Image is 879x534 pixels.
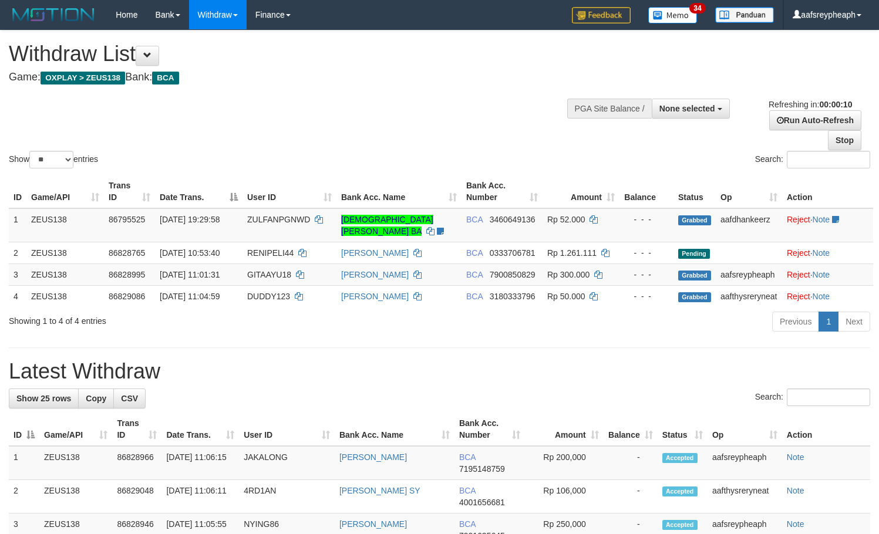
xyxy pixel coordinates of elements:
td: - [604,480,658,513]
span: [DATE] 19:29:58 [160,215,220,224]
span: BCA [466,270,483,279]
span: DUDDY123 [247,292,290,301]
span: Rp 300.000 [547,270,590,279]
span: BCA [466,215,483,224]
th: Bank Acc. Name: activate to sort column ascending [335,413,454,446]
span: Accepted [662,453,698,463]
label: Search: [755,151,870,168]
td: · [782,208,873,242]
select: Showentries [29,151,73,168]
span: Grabbed [678,292,711,302]
td: 86828966 [112,446,161,480]
a: Next [838,312,870,332]
span: BCA [152,72,179,85]
img: Feedback.jpg [572,7,631,23]
a: Reject [787,270,810,279]
th: Status: activate to sort column ascending [658,413,708,446]
img: panduan.png [715,7,774,23]
span: BCA [459,486,476,495]
img: Button%20Memo.svg [648,7,698,23]
div: - - - [624,214,669,225]
td: 86829048 [112,480,161,513]
a: CSV [113,388,146,408]
th: Action [782,413,870,446]
h4: Game: Bank: [9,72,574,83]
a: Note [813,215,830,224]
a: [PERSON_NAME] SY [339,486,420,495]
td: ZEUS138 [26,208,104,242]
span: Copy 7195148759 to clipboard [459,464,505,474]
span: Copy 3180333796 to clipboard [490,292,536,301]
span: Copy 4001656681 to clipboard [459,498,505,507]
div: - - - [624,290,669,302]
a: [DEMOGRAPHIC_DATA][PERSON_NAME] BA [341,215,433,236]
a: Note [787,452,804,462]
td: ZEUS138 [26,242,104,263]
span: OXPLAY > ZEUS138 [41,72,125,85]
td: Rp 200,000 [525,446,604,480]
span: Copy 7900850829 to clipboard [490,270,536,279]
a: [PERSON_NAME] [341,248,409,258]
a: Run Auto-Refresh [769,110,861,130]
td: 4 [9,285,26,307]
th: Amount: activate to sort column ascending [525,413,604,446]
a: Note [813,248,830,258]
input: Search: [787,388,870,406]
td: · [782,263,873,285]
a: [PERSON_NAME] [341,292,409,301]
span: [DATE] 11:04:59 [160,292,220,301]
span: Grabbed [678,215,711,225]
th: Amount: activate to sort column ascending [543,175,619,208]
div: PGA Site Balance / [567,99,652,119]
td: aafthysreryneat [716,285,782,307]
td: 3 [9,263,26,285]
th: ID [9,175,26,208]
span: 86829086 [109,292,145,301]
span: None selected [659,104,715,113]
span: Show 25 rows [16,394,71,403]
td: 1 [9,446,39,480]
th: Bank Acc. Name: activate to sort column ascending [336,175,462,208]
div: - - - [624,269,669,280]
input: Search: [787,151,870,168]
td: aafsreypheaph [716,263,782,285]
span: 86828995 [109,270,145,279]
span: Rp 1.261.111 [547,248,597,258]
th: Balance [619,175,673,208]
label: Search: [755,388,870,406]
th: Op: activate to sort column ascending [716,175,782,208]
span: BCA [459,519,476,529]
th: Op: activate to sort column ascending [708,413,782,446]
td: aafdhankeerz [716,208,782,242]
th: User ID: activate to sort column ascending [239,413,335,446]
span: Pending [678,249,710,259]
th: ID: activate to sort column descending [9,413,39,446]
h1: Withdraw List [9,42,574,66]
span: RENIPELI44 [247,248,294,258]
span: Copy [86,394,106,403]
a: [PERSON_NAME] [339,452,407,462]
span: Copy 3460649136 to clipboard [490,215,536,224]
th: Date Trans.: activate to sort column descending [155,175,243,208]
td: aafthysreryneat [708,480,782,513]
th: Status [673,175,716,208]
th: Bank Acc. Number: activate to sort column ascending [454,413,525,446]
span: GITAAYU18 [247,270,291,279]
td: [DATE] 11:06:11 [161,480,239,513]
a: Stop [828,130,861,150]
td: 1 [9,208,26,242]
td: · [782,285,873,307]
a: 1 [819,312,838,332]
a: Note [813,270,830,279]
a: Reject [787,248,810,258]
span: Accepted [662,486,698,496]
label: Show entries [9,151,98,168]
a: [PERSON_NAME] [339,519,407,529]
td: ZEUS138 [39,446,112,480]
span: Grabbed [678,271,711,280]
th: Bank Acc. Number: activate to sort column ascending [462,175,543,208]
span: 86828765 [109,248,145,258]
span: CSV [121,394,138,403]
td: 2 [9,480,39,513]
a: Note [813,292,830,301]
